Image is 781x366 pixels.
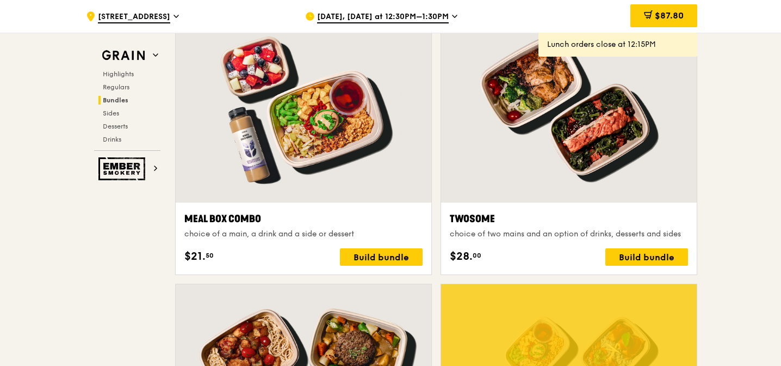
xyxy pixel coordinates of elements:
span: Regulars [103,83,129,91]
span: Highlights [103,70,134,78]
div: Twosome [450,211,688,227]
span: 00 [473,251,481,260]
img: Grain web logo [98,46,148,65]
div: Meal Box Combo [184,211,423,227]
span: $28. [450,248,473,265]
span: Sides [103,109,119,117]
span: Drinks [103,136,121,143]
div: choice of a main, a drink and a side or dessert [184,229,423,240]
span: $87.80 [655,10,684,21]
span: Desserts [103,123,128,130]
img: Ember Smokery web logo [98,157,148,180]
span: $21. [184,248,206,265]
span: [STREET_ADDRESS] [98,11,170,23]
div: Build bundle [605,248,688,266]
span: [DATE], [DATE] at 12:30PM–1:30PM [317,11,449,23]
div: choice of two mains and an option of drinks, desserts and sides [450,229,688,240]
span: 50 [206,251,214,260]
span: Bundles [103,96,128,104]
div: Build bundle [340,248,423,266]
div: Lunch orders close at 12:15PM [547,39,689,50]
